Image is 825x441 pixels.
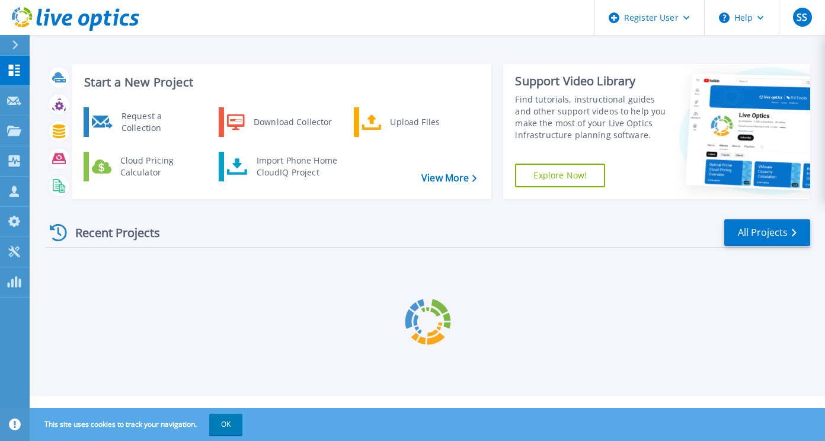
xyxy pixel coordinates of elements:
div: Recent Projects [46,218,176,247]
span: SS [797,12,807,22]
button: OK [209,414,242,435]
a: All Projects [724,219,810,246]
a: View More [421,172,477,184]
h3: Start a New Project [84,76,477,89]
a: Request a Collection [84,107,205,137]
a: Upload Files [354,107,475,137]
div: Request a Collection [116,110,202,134]
div: Upload Files [384,110,472,134]
a: Download Collector [219,107,340,137]
div: Download Collector [248,110,337,134]
div: Cloud Pricing Calculator [114,155,202,178]
span: This site uses cookies to track your navigation. [33,414,242,435]
a: Explore Now! [515,164,605,187]
div: Support Video Library [515,73,668,89]
div: Find tutorials, instructional guides and other support videos to help you make the most of your L... [515,94,668,141]
div: Import Phone Home CloudIQ Project [251,155,343,178]
a: Cloud Pricing Calculator [84,152,205,181]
